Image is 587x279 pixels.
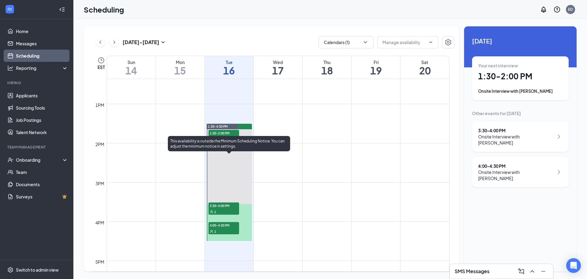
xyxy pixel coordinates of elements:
[94,258,105,265] div: 5pm
[97,39,103,46] svg: ChevronLeft
[16,37,68,50] a: Messages
[107,65,156,76] h1: 14
[319,36,374,48] button: Calendars (1)ChevronDown
[214,210,216,214] span: 1
[156,65,205,76] h1: 15
[555,168,563,176] svg: ChevronRight
[16,126,68,138] a: Talent Network
[16,65,68,71] div: Reporting
[159,39,167,46] svg: SmallChevronDown
[254,59,302,65] div: Wed
[568,7,573,12] div: ED
[527,266,537,276] button: ChevronUp
[96,38,105,47] button: ChevronLeft
[210,210,213,214] svg: User
[352,59,400,65] div: Fri
[7,157,13,163] svg: UserCheck
[111,39,117,46] svg: ChevronRight
[205,65,253,76] h1: 16
[16,267,59,273] div: Switch to admin view
[16,25,68,37] a: Home
[16,102,68,114] a: Sourcing Tools
[205,59,253,65] div: Tue
[16,190,68,203] a: SurveysCrown
[303,65,351,76] h1: 18
[303,59,351,65] div: Thu
[516,266,526,276] button: ComposeMessage
[98,64,105,70] span: EST
[168,136,290,151] div: This availability is outside the Minimum Scheduling Notice. You can adjust the minimum notice in ...
[16,114,68,126] a: Job Postings
[254,65,302,76] h1: 17
[7,145,67,150] div: Team Management
[401,56,449,79] a: September 20, 2025
[478,71,563,81] h1: 1:30 - 2:00 PM
[428,40,433,45] svg: ChevronDown
[16,89,68,102] a: Applicants
[84,4,124,15] h1: Scheduling
[7,6,13,12] svg: WorkstreamLogo
[478,88,563,94] div: Onsite Interview with [PERSON_NAME]
[478,127,554,134] div: 3:30 - 4:00 PM
[555,133,563,140] svg: ChevronRight
[7,65,13,71] svg: Analysis
[209,130,239,136] span: 1:30-2:00 PM
[98,57,105,64] svg: Clock
[478,134,554,146] div: Onsite Interview with [PERSON_NAME]
[59,6,65,13] svg: Collapse
[401,59,449,65] div: Sat
[362,39,368,45] svg: ChevronDown
[156,59,205,65] div: Mon
[445,39,452,46] svg: Settings
[478,163,554,169] div: 4:00 - 4:30 PM
[107,59,156,65] div: Sun
[553,6,561,13] svg: QuestionInfo
[16,166,68,178] a: Team
[303,56,351,79] a: September 18, 2025
[401,65,449,76] h1: 20
[566,258,581,273] div: Open Intercom Messenger
[156,56,205,79] a: September 15, 2025
[518,268,525,275] svg: ComposeMessage
[208,124,228,129] span: 1:30-4:30 PM
[94,180,105,187] div: 3pm
[254,56,302,79] a: September 17, 2025
[94,102,105,108] div: 1pm
[107,56,156,79] a: September 14, 2025
[478,169,554,181] div: Onsite Interview with [PERSON_NAME]
[94,219,105,226] div: 4pm
[16,178,68,190] a: Documents
[210,230,213,233] svg: User
[110,38,119,47] button: ChevronRight
[7,267,13,273] svg: Settings
[472,110,569,116] div: Other events for [DATE]
[540,268,547,275] svg: Minimize
[442,36,454,48] button: Settings
[478,62,563,69] div: Your next interview
[7,80,67,85] div: Hiring
[205,56,253,79] a: September 16, 2025
[472,36,569,46] span: [DATE]
[123,39,159,46] h3: [DATE] - [DATE]
[16,50,68,62] a: Scheduling
[382,39,426,46] input: Manage availability
[94,141,105,148] div: 2pm
[538,266,548,276] button: Minimize
[455,268,489,275] h3: SMS Messages
[352,56,400,79] a: September 19, 2025
[209,202,239,209] span: 3:30-4:00 PM
[540,6,547,13] svg: Notifications
[209,222,239,228] span: 4:00-4:30 PM
[214,229,216,234] span: 1
[352,65,400,76] h1: 19
[529,268,536,275] svg: ChevronUp
[16,157,63,163] div: Onboarding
